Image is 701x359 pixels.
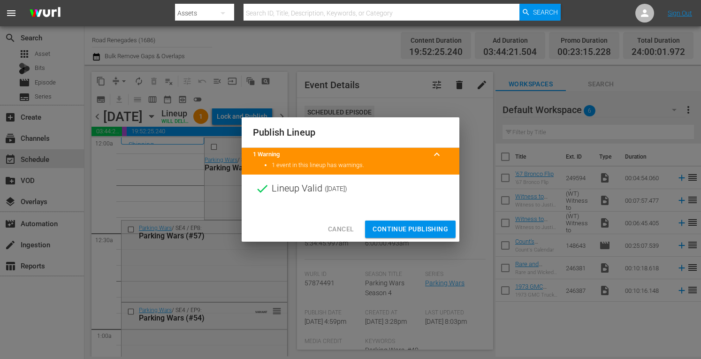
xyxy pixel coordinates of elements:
[426,143,448,166] button: keyboard_arrow_up
[253,125,448,140] h2: Publish Lineup
[431,149,442,160] span: keyboard_arrow_up
[320,221,361,238] button: Cancel
[253,150,426,159] title: 1 Warning
[23,2,68,24] img: ans4CAIJ8jUAAAAAAAAAAAAAAAAAAAAAAAAgQb4GAAAAAAAAAAAAAAAAAAAAAAAAJMjXAAAAAAAAAAAAAAAAAAAAAAAAgAT5G...
[668,9,692,17] a: Sign Out
[325,182,347,196] span: ( [DATE] )
[373,223,448,235] span: Continue Publishing
[272,161,448,170] li: 1 event in this lineup has warnings.
[328,223,354,235] span: Cancel
[242,175,459,203] div: Lineup Valid
[533,4,558,21] span: Search
[6,8,17,19] span: menu
[365,221,456,238] button: Continue Publishing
